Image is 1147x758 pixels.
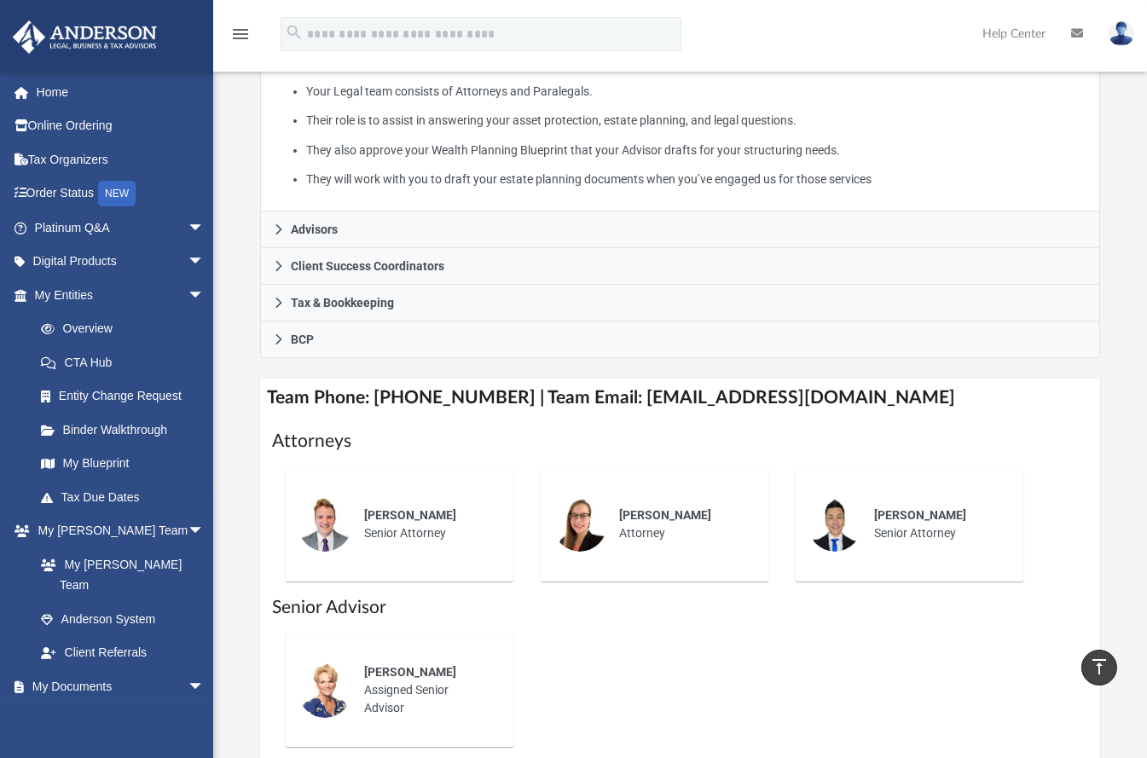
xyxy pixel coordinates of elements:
i: vertical_align_top [1089,657,1109,677]
span: [PERSON_NAME] [364,665,456,679]
a: BCP [260,321,1101,358]
span: arrow_drop_down [188,669,222,704]
a: Overview [24,312,230,346]
span: [PERSON_NAME] [619,508,711,522]
h4: Team Phone: [PHONE_NUMBER] | Team Email: [EMAIL_ADDRESS][DOMAIN_NAME] [260,379,1101,417]
a: My Blueprint [24,447,222,481]
a: My Documentsarrow_drop_down [12,669,222,703]
span: Tax & Bookkeeping [291,297,394,309]
a: Order StatusNEW [12,176,230,211]
i: search [285,23,304,42]
div: Senior Attorney [862,495,1011,554]
span: Advisors [291,223,338,235]
a: Tax Due Dates [24,480,230,514]
span: Client Success Coordinators [291,260,444,272]
a: My [PERSON_NAME] Teamarrow_drop_down [12,514,222,548]
div: Attorneys & Paralegals [260,39,1101,212]
li: Their role is to assist in answering your asset protection, estate planning, and legal questions. [306,110,1087,131]
span: [PERSON_NAME] [364,508,456,522]
img: thumbnail [553,497,607,552]
div: Attorney [607,495,756,554]
a: Anderson System [24,602,222,636]
a: Client Referrals [24,636,222,670]
i: menu [230,24,251,44]
li: Your Legal team consists of Attorneys and Paralegals. [306,81,1087,102]
h1: Attorneys [272,429,1089,454]
a: CTA Hub [24,345,230,379]
a: Online Ordering [12,109,230,143]
a: My [PERSON_NAME] Team [24,547,213,602]
div: NEW [98,181,136,206]
span: BCP [291,333,314,345]
a: Tax Organizers [12,142,230,176]
a: vertical_align_top [1081,650,1117,686]
span: arrow_drop_down [188,278,222,313]
img: thumbnail [808,497,862,552]
a: Client Success Coordinators [260,248,1101,285]
img: User Pic [1109,21,1134,46]
a: My Entitiesarrow_drop_down [12,278,230,312]
img: thumbnail [298,663,352,718]
div: Senior Attorney [352,495,501,554]
li: They also approve your Wealth Planning Blueprint that your Advisor drafts for your structuring ne... [306,140,1087,161]
div: Assigned Senior Advisor [352,651,501,729]
span: [PERSON_NAME] [874,508,966,522]
a: Digital Productsarrow_drop_down [12,245,230,279]
h1: Senior Advisor [272,595,1089,620]
p: What My Attorneys & Paralegals Do: [273,51,1088,190]
a: Tax & Bookkeeping [260,285,1101,321]
a: Home [12,75,230,109]
span: arrow_drop_down [188,211,222,246]
a: Platinum Q&Aarrow_drop_down [12,211,230,245]
img: Anderson Advisors Platinum Portal [8,20,162,54]
li: They will work with you to draft your estate planning documents when you’ve engaged us for those ... [306,169,1087,190]
img: thumbnail [298,497,352,552]
a: menu [230,32,251,44]
a: Advisors [260,211,1101,248]
span: arrow_drop_down [188,245,222,280]
span: arrow_drop_down [188,514,222,549]
a: Binder Walkthrough [24,413,230,447]
a: Entity Change Request [24,379,230,414]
